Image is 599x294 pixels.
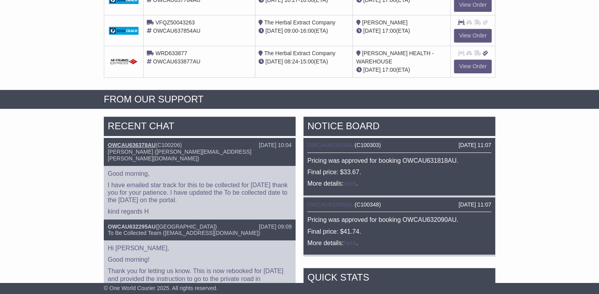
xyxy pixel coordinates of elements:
span: 15:00 [300,58,314,65]
span: VFQZ50043263 [155,19,195,26]
p: I have emailed star track for this to be collected for [DATE] thank you for your patience. I have... [108,181,292,204]
p: More details: . [307,180,491,187]
p: More details: . [307,239,491,247]
div: - (ETA) [258,58,350,66]
a: View Order [454,60,492,73]
span: OWCAU633877AU [153,58,200,65]
p: kind regards H [108,208,292,215]
span: [PERSON_NAME] HEALTH - WAREHOUSE [356,50,434,65]
span: The Herbal Extract Company [264,19,335,26]
div: ( ) [108,142,292,149]
img: HiTrans_Dark.png [109,58,139,66]
div: [DATE] 10:04 [259,142,292,149]
div: (ETA) [356,27,447,35]
span: [DATE] [363,28,380,34]
div: ( ) [108,223,292,230]
p: Hi [PERSON_NAME], [108,244,292,252]
div: Quick Stats [303,268,495,289]
p: Pricing was approved for booking OWCAU631818AU. [307,157,491,164]
div: (ETA) [356,66,447,74]
div: - (ETA) [258,27,350,35]
span: 09:00 [285,28,298,34]
span: To Be Collected Team ([EMAIL_ADDRESS][DOMAIN_NAME]) [108,230,260,236]
div: RECENT CHAT [104,117,296,138]
span: 08:24 [285,58,298,65]
span: 17:00 [382,67,396,73]
span: [PERSON_NAME] ([PERSON_NAME][EMAIL_ADDRESS][PERSON_NAME][DOMAIN_NAME]) [108,149,251,162]
span: © One World Courier 2025. All rights reserved. [104,285,218,291]
div: [DATE] 11:07 [459,142,491,149]
p: Good morning! [108,256,292,263]
p: Final price: $41.74. [307,228,491,235]
span: WRD633877 [155,50,187,56]
a: OWCAU631818AU [307,142,355,148]
div: ( ) [307,142,491,149]
span: [GEOGRAPHIC_DATA] [157,223,215,230]
a: here [344,240,356,246]
span: The Herbal Extract Company [264,50,335,56]
div: [DATE] 11:07 [459,201,491,208]
a: OWCAU632295AU [108,223,155,230]
a: View Order [454,29,492,43]
p: Good morning, [108,170,292,177]
span: [DATE] [266,58,283,65]
span: [DATE] [363,67,380,73]
span: 16:00 [300,28,314,34]
a: OWCAU632090AU [307,201,355,208]
p: Pricing was approved for booking OWCAU632090AU. [307,216,491,223]
a: here [344,180,356,187]
div: ( ) [307,201,491,208]
p: Thank you for letting us know. This is now rebooked for [DATE] and provided the instruction to go... [108,267,292,290]
span: C100303 [357,142,379,148]
span: [PERSON_NAME] [362,19,407,26]
span: OWCAU637854AU [153,28,200,34]
span: C100206 [157,142,180,148]
div: NOTICE BOARD [303,117,495,138]
a: OWCAU636378AU [108,142,155,148]
div: FROM OUR SUPPORT [104,94,495,105]
p: Final price: $33.67. [307,168,491,176]
span: C100348 [357,201,379,208]
span: [DATE] [266,28,283,34]
img: GetCarrierServiceDarkLogo [109,27,139,35]
div: [DATE] 09:09 [259,223,292,230]
span: 17:00 [382,28,396,34]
